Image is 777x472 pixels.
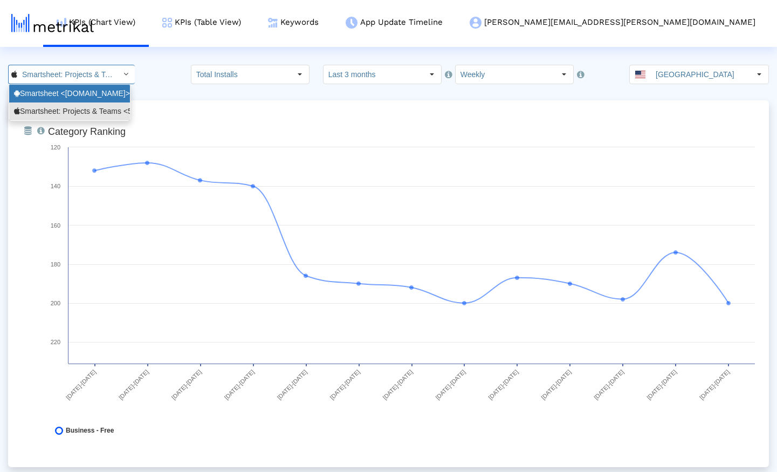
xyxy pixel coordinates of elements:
[423,65,441,84] div: Select
[276,368,308,401] text: [DATE]-[DATE]
[11,14,94,32] img: metrical-logo-light.png
[645,368,678,401] text: [DATE]-[DATE]
[750,65,768,84] div: Select
[51,183,60,189] text: 140
[51,144,60,151] text: 120
[14,88,125,99] div: Smartsheet <[DOMAIN_NAME]>
[381,368,414,401] text: [DATE]-[DATE]
[51,300,60,306] text: 200
[698,368,731,401] text: [DATE]-[DATE]
[346,17,357,29] img: app-update-menu-icon.png
[268,18,278,28] img: keywords.png
[223,368,256,401] text: [DATE]-[DATE]
[487,368,519,401] text: [DATE]-[DATE]
[540,368,572,401] text: [DATE]-[DATE]
[555,65,573,84] div: Select
[48,126,126,137] tspan: Category Ranking
[66,427,114,435] span: Business - Free
[51,261,60,268] text: 180
[470,17,482,29] img: my-account-menu-icon.png
[14,106,125,117] div: Smartsheet: Projects & Teams <568421135>
[118,368,150,401] text: [DATE]-[DATE]
[65,368,97,401] text: [DATE]-[DATE]
[116,65,135,84] div: Select
[329,368,361,401] text: [DATE]-[DATE]
[434,368,466,401] text: [DATE]-[DATE]
[162,18,172,28] img: kpi-table-menu-icon.png
[170,368,203,401] text: [DATE]-[DATE]
[51,339,60,345] text: 220
[593,368,625,401] text: [DATE]-[DATE]
[51,222,60,229] text: 160
[291,65,309,84] div: Select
